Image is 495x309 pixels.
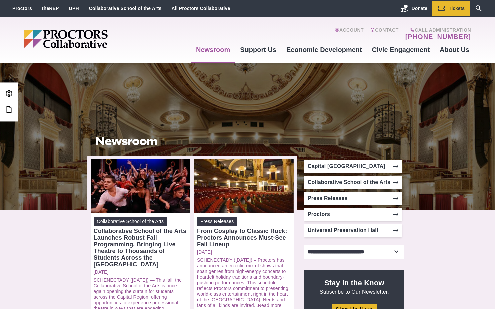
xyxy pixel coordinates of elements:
[197,217,291,248] a: Press Releases From Cosplay to Classic Rock: Proctors Announces Must-See Fall Lineup
[470,1,488,16] a: Search
[395,1,432,16] a: Donate
[281,41,367,59] a: Economic Development
[304,245,404,259] select: Select category
[3,88,15,100] a: Admin Area
[304,208,402,221] a: Proctors
[191,41,235,59] a: Newsroom
[405,33,471,41] a: [PHONE_NUMBER]
[335,27,364,41] a: Account
[89,6,162,11] a: Collaborative School of the Arts
[370,27,399,41] a: Contact
[24,30,159,48] img: Proctors logo
[432,1,470,16] a: Tickets
[304,192,402,205] a: Press Releases
[197,217,237,226] span: Press Releases
[94,228,187,268] div: Collaborative School of the Arts Launches Robust Fall Programming, Bringing Live Theatre to Thous...
[403,27,471,33] span: Call Administration
[304,160,402,173] a: Capital [GEOGRAPHIC_DATA]
[12,6,32,11] a: Proctors
[95,135,289,147] h1: Newsroom
[412,6,427,11] span: Donate
[197,257,288,308] a: SCHENECTADY ([DATE]) – Proctors has announced an eclectic mix of shows that span genres from high...
[435,41,474,59] a: About Us
[94,217,187,268] a: Collaborative School of the Arts Collaborative School of the Arts Launches Robust Fall Programmin...
[367,41,435,59] a: Civic Engagement
[69,6,79,11] a: UPH
[304,176,402,189] a: Collaborative School of the Arts
[94,269,187,275] a: [DATE]
[94,217,167,226] span: Collaborative School of the Arts
[312,278,396,295] p: Subscribe to Our Newsletter.
[197,249,291,255] a: [DATE]
[42,6,59,11] a: theREP
[171,6,230,11] a: All Proctors Collaborative
[324,279,384,287] strong: Stay in the Know
[304,224,402,237] a: Universal Preservation Hall
[3,104,15,116] a: Edit this Post/Page
[197,228,291,248] div: From Cosplay to Classic Rock: Proctors Announces Must-See Fall Lineup
[235,41,281,59] a: Support Us
[449,6,465,11] span: Tickets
